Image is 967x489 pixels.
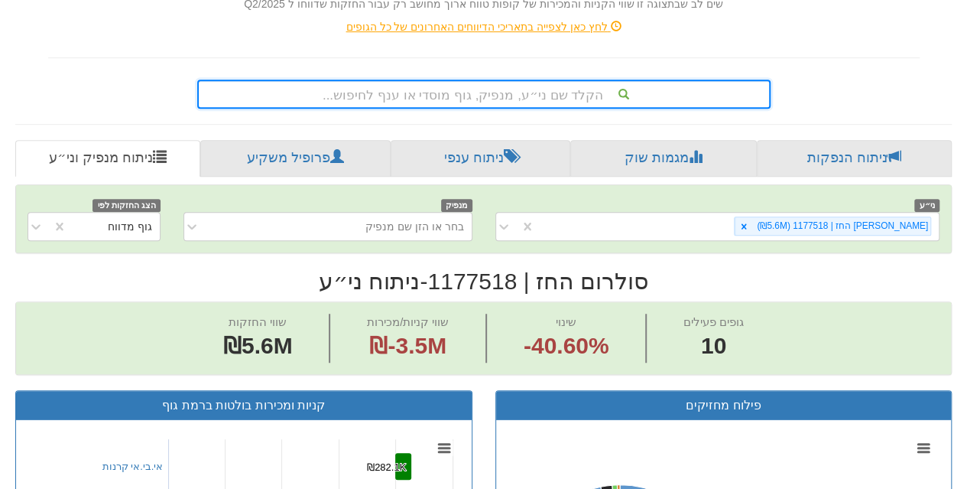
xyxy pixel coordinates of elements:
[108,219,152,234] div: גוף מדווח
[391,140,570,177] a: ניתוח ענפי
[524,330,609,363] span: -40.60%
[367,461,407,473] tspan: ₪282.1K
[92,199,160,212] span: הצג החזקות לפי
[441,199,472,212] span: מנפיק
[28,399,460,412] h3: קניות ומכירות בולטות ברמת גוף
[570,140,756,177] a: מגמות שוק
[200,140,390,177] a: פרופיל משקיע
[683,330,744,363] span: 10
[914,199,939,212] span: ני״ע
[223,333,293,358] span: ₪5.6M
[229,315,287,328] span: שווי החזקות
[15,269,952,294] h2: סולרום החז | 1177518 - ניתוח ני״ע
[365,219,464,234] div: בחר או הזן שם מנפיק
[752,217,930,235] div: [PERSON_NAME] החז | 1177518 (₪5.6M)
[556,315,576,328] span: שינוי
[37,19,931,34] div: לחץ כאן לצפייה בתאריכי הדיווחים האחרונים של כל הגופים
[102,461,164,472] a: אי.בי.אי קרנות
[757,140,952,177] a: ניתוח הנפקות
[369,333,446,358] span: ₪-3.5M
[367,315,449,328] span: שווי קניות/מכירות
[683,315,744,328] span: גופים פעילים
[199,81,769,107] div: הקלד שם ני״ע, מנפיק, גוף מוסדי או ענף לחיפוש...
[508,399,940,412] h3: פילוח מחזיקים
[15,140,200,177] a: ניתוח מנפיק וני״ע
